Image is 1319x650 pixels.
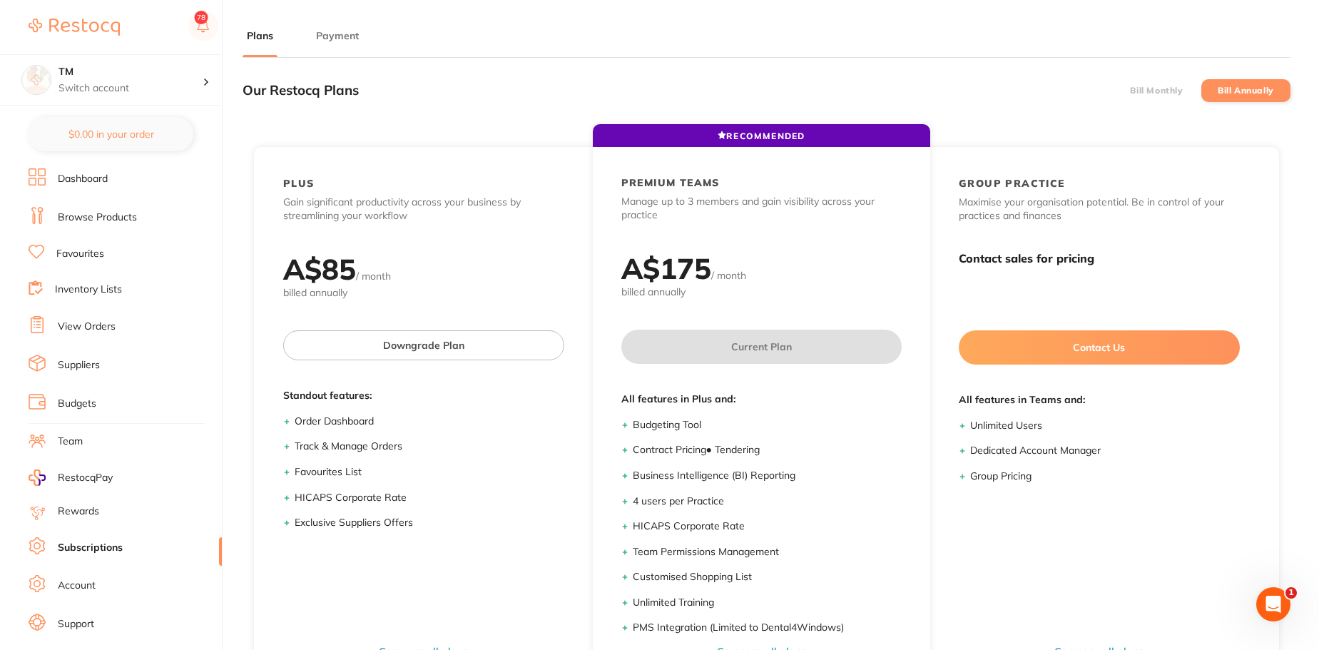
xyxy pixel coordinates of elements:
span: RECOMMENDED [718,131,805,141]
a: Team [58,435,83,449]
li: Exclusive Suppliers Offers [295,516,564,530]
span: / month [356,270,391,283]
h3: Our Restocq Plans [243,83,359,98]
li: Favourites List [295,465,564,479]
li: Contract Pricing ● Tendering [633,443,902,457]
label: Bill Monthly [1130,86,1183,96]
li: Team Permissions Management [633,545,902,559]
li: Dedicated Account Manager [970,444,1240,458]
li: HICAPS Corporate Rate [633,519,902,534]
a: Favourites [56,247,104,261]
li: 4 users per Practice [633,494,902,509]
span: RestocqPay [58,471,113,485]
a: Budgets [58,397,96,411]
span: 1 [1285,587,1297,599]
button: Plans [243,29,277,43]
a: View Orders [58,320,116,334]
li: Unlimited Users [970,419,1240,433]
img: Restocq Logo [29,19,120,36]
li: Budgeting Tool [633,418,902,432]
li: Track & Manage Orders [295,440,564,454]
span: All features in Plus and: [621,392,902,407]
img: RestocqPay [29,469,46,486]
span: All features in Teams and: [959,393,1240,407]
h2: PLUS [283,177,315,190]
a: Rewards [58,504,99,519]
p: Gain significant productivity across your business by streamlining your workflow [283,195,564,223]
img: TM [22,66,51,94]
li: Unlimited Training [633,596,902,610]
h3: Contact sales for pricing [959,252,1240,265]
label: Bill Annually [1218,86,1274,96]
a: Account [58,579,96,593]
li: Business Intelligence (BI) Reporting [633,469,902,483]
a: RestocqPay [29,469,113,486]
a: Suppliers [58,358,100,372]
span: / month [711,269,746,282]
h4: TM [58,65,203,79]
h2: A$ 85 [283,251,356,287]
span: Standout features: [283,389,564,403]
h2: GROUP PRACTICE [959,177,1065,190]
li: HICAPS Corporate Rate [295,491,564,505]
button: Payment [312,29,363,43]
span: billed annually [283,286,564,300]
a: Browse Products [58,210,137,225]
h2: A$ 175 [621,250,711,286]
li: PMS Integration (Limited to Dental4Windows) [633,621,902,635]
span: billed annually [621,285,902,300]
a: Dashboard [58,172,108,186]
li: Order Dashboard [295,415,564,429]
p: Maximise your organisation potential. Be in control of your practices and finances [959,195,1240,223]
button: Downgrade Plan [283,330,564,360]
button: $0.00 in your order [29,117,193,151]
button: Current Plan [621,330,902,364]
li: Customised Shopping List [633,570,902,584]
h2: PREMIUM TEAMS [621,176,720,189]
a: Inventory Lists [55,283,122,297]
a: Restocq Logo [29,11,120,44]
a: Subscriptions [58,541,123,555]
p: Manage up to 3 members and gain visibility across your practice [621,195,902,223]
li: Group Pricing [970,469,1240,484]
p: Switch account [58,81,203,96]
button: Contact Us [959,330,1240,365]
a: Support [58,617,94,631]
iframe: Intercom live chat [1256,587,1290,621]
